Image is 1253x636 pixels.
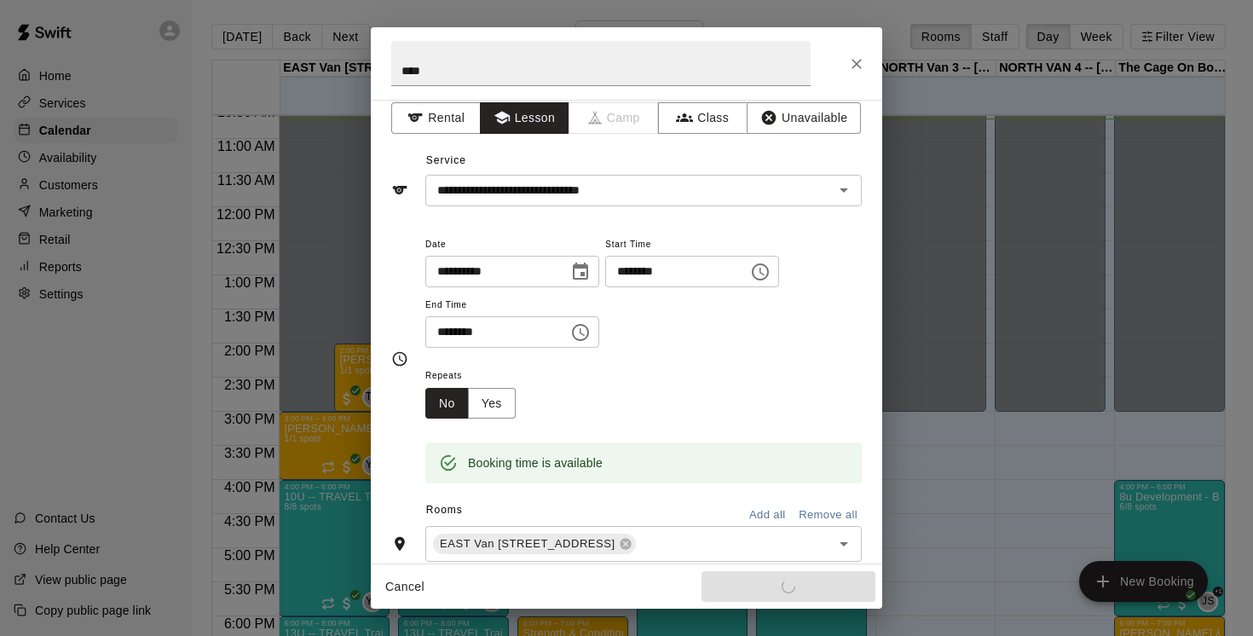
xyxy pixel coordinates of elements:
span: Start Time [605,234,779,257]
span: End Time [425,294,599,317]
button: Choose date, selected date is Oct 15, 2025 [563,255,598,289]
div: EAST Van [STREET_ADDRESS] [433,534,636,554]
button: Class [658,102,748,134]
span: EAST Van [STREET_ADDRESS] [433,535,622,552]
button: Choose time, selected time is 1:00 AM [743,255,777,289]
button: Rental [391,102,481,134]
svg: Timing [391,350,408,367]
button: Cancel [378,571,432,603]
svg: Rooms [391,535,408,552]
div: Booking time is available [468,448,603,478]
button: No [425,388,469,419]
button: Yes [468,388,516,419]
span: Service [426,154,466,166]
span: Camps can only be created in the Services page [569,102,659,134]
button: Open [832,532,856,556]
button: Remove all [794,502,862,529]
button: Close [841,49,872,79]
button: Open [832,178,856,202]
button: Choose time, selected time is 2:00 AM [563,315,598,350]
span: Date [425,234,599,257]
svg: Service [391,182,408,199]
span: Rooms [426,504,463,516]
button: Unavailable [747,102,861,134]
div: outlined button group [425,388,516,419]
button: Add all [740,502,794,529]
span: Repeats [425,365,529,388]
button: Lesson [480,102,569,134]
